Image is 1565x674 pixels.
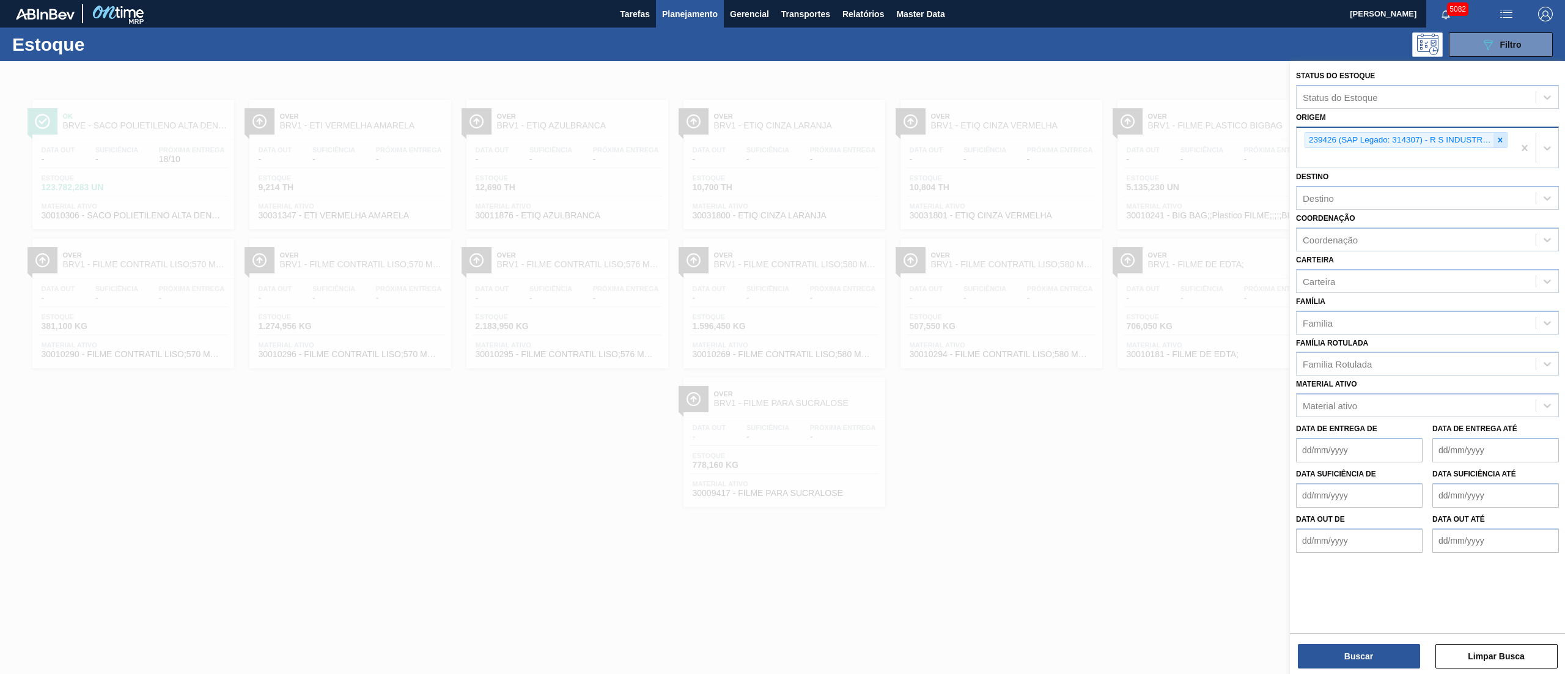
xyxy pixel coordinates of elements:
[1296,297,1325,306] label: Família
[1432,515,1485,524] label: Data out até
[1449,32,1553,57] button: Filtro
[1296,339,1368,347] label: Família Rotulada
[1432,438,1559,462] input: dd/mm/yyyy
[1296,72,1375,80] label: Status do Estoque
[1296,438,1423,462] input: dd/mm/yyyy
[1303,235,1358,245] div: Coordenação
[1303,193,1334,204] div: Destino
[1303,276,1335,286] div: Carteira
[1412,32,1443,57] div: Pogramando: nenhum usuário selecionado
[1296,380,1357,388] label: Material ativo
[1303,359,1372,369] div: Família Rotulada
[620,7,650,21] span: Tarefas
[781,7,830,21] span: Transportes
[1296,172,1328,181] label: Destino
[1426,6,1465,23] button: Notificações
[1296,528,1423,553] input: dd/mm/yyyy
[1499,7,1514,21] img: userActions
[1303,317,1333,328] div: Família
[662,7,718,21] span: Planejamento
[1296,483,1423,508] input: dd/mm/yyyy
[12,37,202,51] h1: Estoque
[1296,470,1376,478] label: Data suficiência de
[1296,424,1377,433] label: Data de Entrega de
[1432,528,1559,553] input: dd/mm/yyyy
[1296,515,1345,524] label: Data out de
[1538,7,1553,21] img: Logout
[1432,470,1516,478] label: Data suficiência até
[1296,113,1326,122] label: Origem
[1296,256,1334,264] label: Carteira
[842,7,884,21] span: Relatórios
[1432,483,1559,508] input: dd/mm/yyyy
[16,9,75,20] img: TNhmsLtSVTkK8tSr43FrP2fwEKptu5GPRR3wAAAABJRU5ErkJggg==
[1305,133,1493,148] div: 239426 (SAP Legado: 314307) - R S INDUSTRIA E COMERCIO EMBALAGENS
[1303,401,1357,411] div: Material ativo
[1296,214,1355,223] label: Coordenação
[1500,40,1522,50] span: Filtro
[1447,2,1468,16] span: 5082
[1303,92,1378,102] div: Status do Estoque
[896,7,945,21] span: Master Data
[1432,424,1517,433] label: Data de Entrega até
[730,7,769,21] span: Gerencial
